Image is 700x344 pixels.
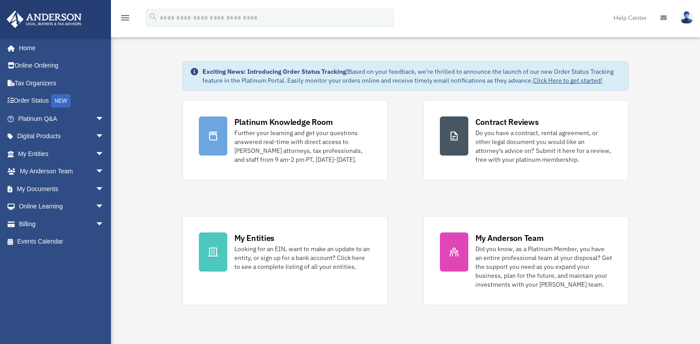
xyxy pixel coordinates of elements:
[475,116,539,128] div: Contract Reviews
[423,216,629,305] a: My Anderson Team Did you know, as a Platinum Member, you have an entire professional team at your...
[6,163,118,180] a: My Anderson Teamarrow_drop_down
[202,68,348,76] strong: Exciting News: Introducing Order Status Tracking!
[6,215,118,233] a: Billingarrow_drop_down
[120,12,131,23] i: menu
[202,67,621,85] div: Based on your feedback, we're thrilled to announce the launch of our new Order Status Tracking fe...
[6,110,118,128] a: Platinum Q&Aarrow_drop_down
[148,12,158,22] i: search
[680,11,693,24] img: User Pic
[6,128,118,145] a: Digital Productsarrow_drop_down
[95,145,113,163] span: arrow_drop_down
[95,110,113,128] span: arrow_drop_down
[95,198,113,216] span: arrow_drop_down
[95,128,113,146] span: arrow_drop_down
[6,39,113,57] a: Home
[234,232,274,244] div: My Entities
[120,16,131,23] a: menu
[475,244,613,289] div: Did you know, as a Platinum Member, you have an entire professional team at your disposal? Get th...
[6,145,118,163] a: My Entitiesarrow_drop_down
[6,92,118,110] a: Order StatusNEW
[51,94,71,108] div: NEW
[182,100,388,180] a: Platinum Knowledge Room Further your learning and get your questions answered real-time with dire...
[6,180,118,198] a: My Documentsarrow_drop_down
[475,128,613,164] div: Do you have a contract, rental agreement, or other legal document you would like an attorney's ad...
[95,180,113,198] span: arrow_drop_down
[95,163,113,181] span: arrow_drop_down
[6,233,118,251] a: Events Calendar
[95,215,113,233] span: arrow_drop_down
[4,11,84,28] img: Anderson Advisors Platinum Portal
[234,116,333,128] div: Platinum Knowledge Room
[234,128,372,164] div: Further your learning and get your questions answered real-time with direct access to [PERSON_NAM...
[182,216,388,305] a: My Entities Looking for an EIN, want to make an update to an entity, or sign up for a bank accoun...
[6,74,118,92] a: Tax Organizers
[6,198,118,216] a: Online Learningarrow_drop_down
[234,244,372,271] div: Looking for an EIN, want to make an update to an entity, or sign up for a bank account? Click her...
[475,232,544,244] div: My Anderson Team
[533,76,602,84] a: Click Here to get started!
[423,100,629,180] a: Contract Reviews Do you have a contract, rental agreement, or other legal document you would like...
[6,57,118,75] a: Online Ordering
